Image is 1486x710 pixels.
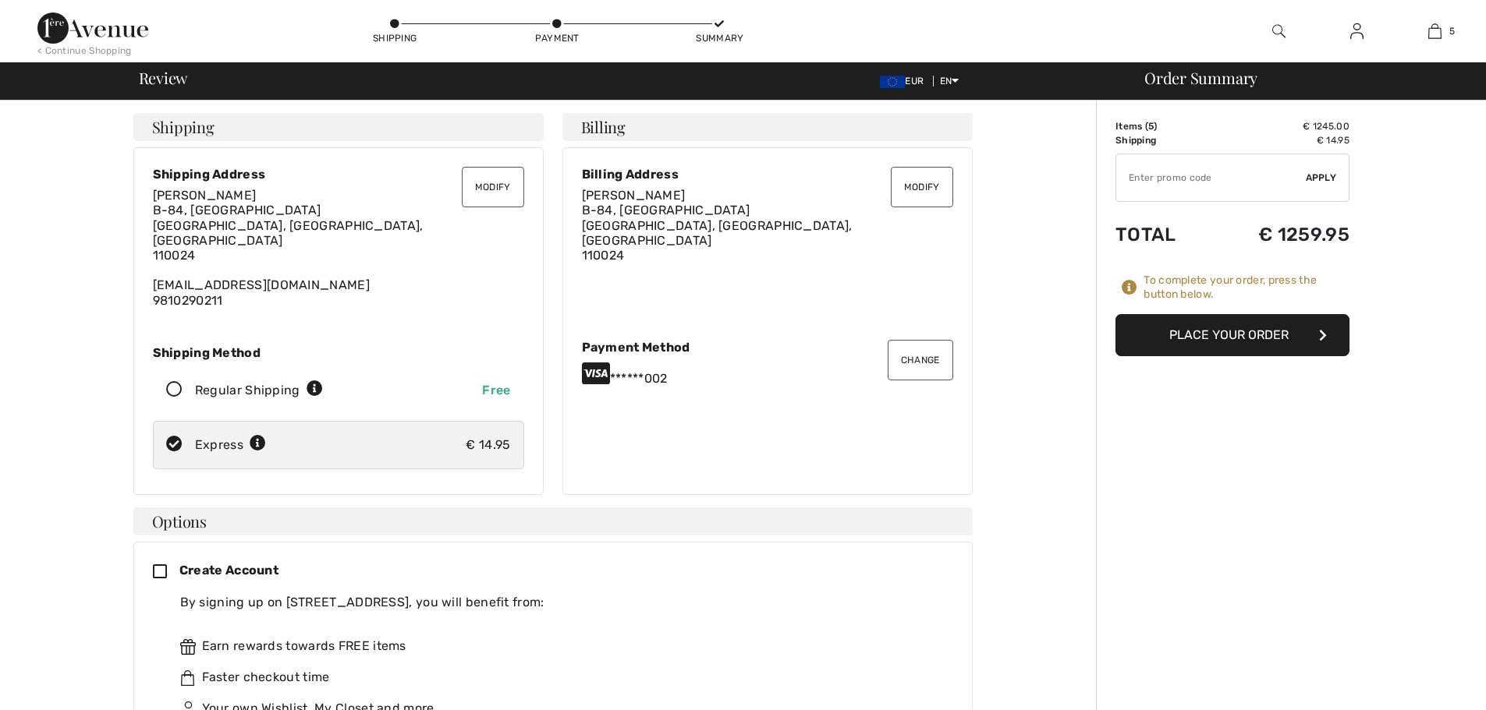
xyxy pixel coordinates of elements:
[1115,133,1209,147] td: Shipping
[466,436,510,454] div: € 14.95
[1209,133,1349,147] td: € 14.95
[133,507,973,535] h4: Options
[371,31,418,45] div: Shipping
[195,381,323,400] div: Regular Shipping
[153,188,257,203] span: [PERSON_NAME]
[179,563,278,578] span: Create Account
[696,31,743,45] div: Summary
[1126,70,1477,86] div: Order Summary
[1116,154,1306,201] input: Promo code
[139,70,188,86] span: Review
[880,76,930,87] span: EUR
[462,167,524,207] button: Modify
[1115,119,1209,133] td: Items ( )
[888,340,953,380] button: Change
[891,167,953,207] button: Modify
[582,340,953,355] div: Payment Method
[153,167,524,182] div: Shipping Address
[1272,22,1286,41] img: search the website
[581,119,626,135] span: Billing
[180,639,196,655] img: rewards.svg
[582,203,853,263] span: B-84, [GEOGRAPHIC_DATA] [GEOGRAPHIC_DATA], [GEOGRAPHIC_DATA], [GEOGRAPHIC_DATA] 110024
[582,188,686,203] span: [PERSON_NAME]
[153,188,524,308] div: [EMAIL_ADDRESS][DOMAIN_NAME] 9810290211
[1209,119,1349,133] td: € 1245.00
[180,637,941,655] div: Earn rewards towards FREE items
[37,44,132,58] div: < Continue Shopping
[534,31,580,45] div: Payment
[153,203,424,263] span: B-84, [GEOGRAPHIC_DATA] [GEOGRAPHIC_DATA], [GEOGRAPHIC_DATA], [GEOGRAPHIC_DATA] 110024
[1338,22,1376,41] a: Sign In
[880,76,905,88] img: Euro
[153,345,524,360] div: Shipping Method
[180,668,941,687] div: Faster checkout time
[482,383,510,397] span: Free
[1144,274,1349,302] div: To complete your order, press the button below.
[1396,22,1473,41] a: 5
[1350,22,1364,41] img: My Info
[1306,171,1337,185] span: Apply
[1115,314,1349,356] button: Place Your Order
[152,119,215,135] span: Shipping
[1148,121,1154,132] span: 5
[195,436,266,454] div: Express
[180,593,941,612] div: By signing up on [STREET_ADDRESS], you will benefit from:
[180,670,196,686] img: faster.svg
[582,167,953,182] div: Billing Address
[1449,24,1455,38] span: 5
[1209,208,1349,261] td: € 1259.95
[37,12,148,44] img: 1ère Avenue
[1428,22,1442,41] img: My Bag
[940,76,959,87] span: EN
[1115,208,1209,261] td: Total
